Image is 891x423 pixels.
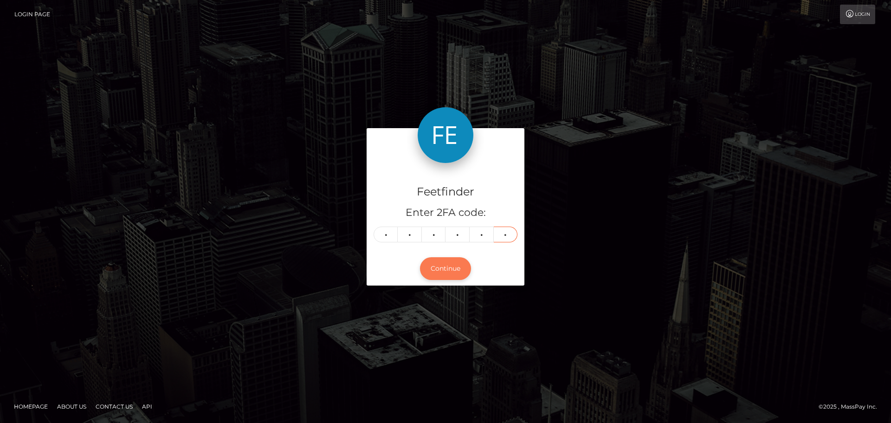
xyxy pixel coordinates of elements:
[374,184,517,200] h4: Feetfinder
[10,399,52,414] a: Homepage
[138,399,156,414] a: API
[840,5,875,24] a: Login
[374,206,517,220] h5: Enter 2FA code:
[92,399,136,414] a: Contact Us
[14,5,50,24] a: Login Page
[420,257,471,280] button: Continue
[53,399,90,414] a: About Us
[819,402,884,412] div: © 2025 , MassPay Inc.
[418,107,473,163] img: Feetfinder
